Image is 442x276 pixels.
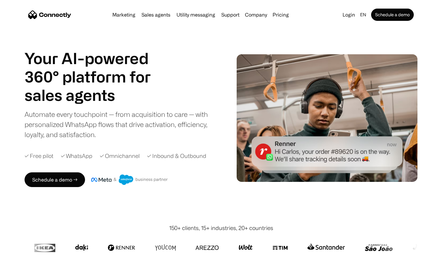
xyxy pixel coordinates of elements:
[139,12,173,17] a: Sales agents
[169,224,273,232] div: 150+ clients, 15+ industries, 20+ countries
[12,265,37,274] ul: Language list
[25,49,166,86] h1: Your AI-powered 360° platform for
[61,152,92,160] div: ✓ WhatsApp
[340,10,358,19] a: Login
[371,9,414,21] a: Schedule a demo
[25,86,166,104] h1: sales agents
[25,109,218,140] div: Automate every touchpoint — from acquisition to care — with personalized WhatsApp flows that driv...
[219,12,242,17] a: Support
[6,265,37,274] aside: Language selected: English
[25,152,53,160] div: ✓ Free pilot
[110,12,138,17] a: Marketing
[245,10,267,19] div: Company
[147,152,206,160] div: ✓ Inbound & Outbound
[100,152,140,160] div: ✓ Omnichannel
[174,12,218,17] a: Utility messaging
[91,174,168,185] img: Meta and Salesforce business partner badge.
[360,10,366,19] div: en
[270,12,291,17] a: Pricing
[25,172,85,187] a: Schedule a demo →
